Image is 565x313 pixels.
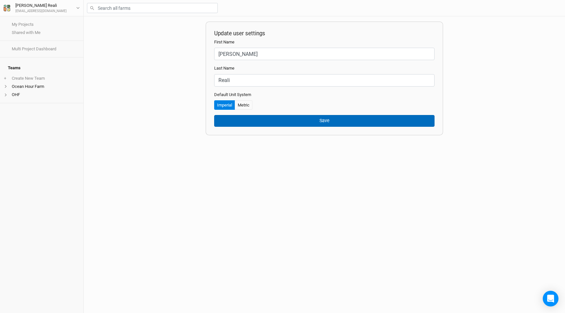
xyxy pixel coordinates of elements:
[214,92,251,98] label: Default Unit System
[235,100,252,110] button: Metric
[15,9,67,14] div: [EMAIL_ADDRESS][DOMAIN_NAME]
[214,65,234,71] label: Last Name
[15,2,67,9] div: [PERSON_NAME] Reali
[214,48,435,60] input: First name
[214,30,435,37] h2: Update user settings
[214,100,235,110] button: Imperial
[214,39,234,45] label: First Name
[3,2,80,14] button: [PERSON_NAME] Reali[EMAIL_ADDRESS][DOMAIN_NAME]
[4,76,6,81] span: +
[543,291,558,306] div: Open Intercom Messenger
[87,3,218,13] input: Search all farms
[214,74,435,87] input: Last name
[4,61,79,74] h4: Teams
[214,115,435,126] button: Save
